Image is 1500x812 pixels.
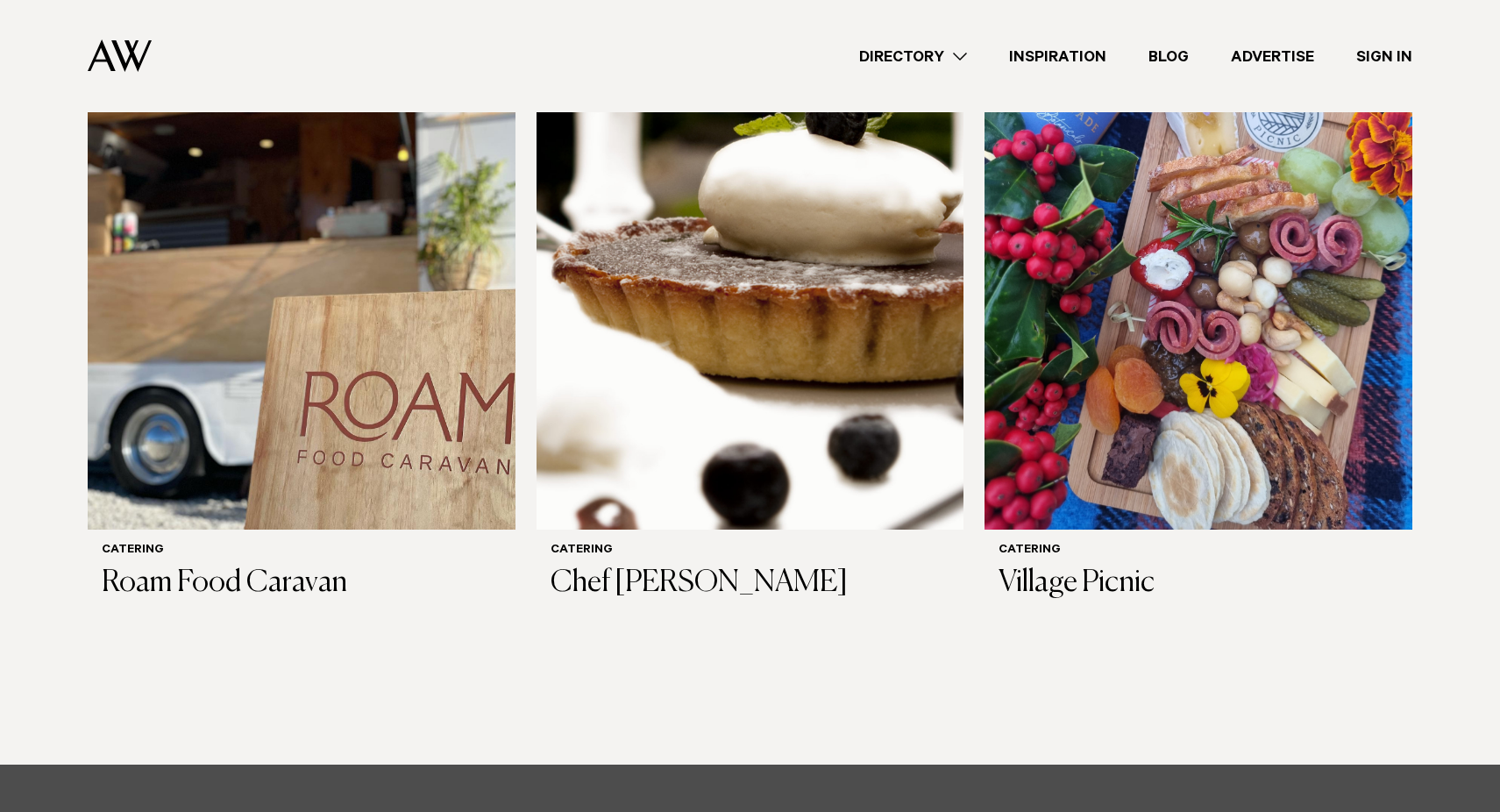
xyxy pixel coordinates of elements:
a: Sign In [1335,45,1433,68]
a: Inspiration [988,45,1127,68]
h3: Roam Food Caravan [102,566,501,602]
h6: Catering [102,544,501,559]
img: Auckland Weddings Logo [88,39,152,72]
a: Blog [1127,45,1210,68]
h6: Catering [551,544,950,559]
h3: Village Picnic [999,566,1398,602]
h6: Catering [999,544,1398,559]
a: Directory [838,45,988,68]
h3: Chef [PERSON_NAME] [551,566,950,602]
a: Advertise [1210,45,1335,68]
